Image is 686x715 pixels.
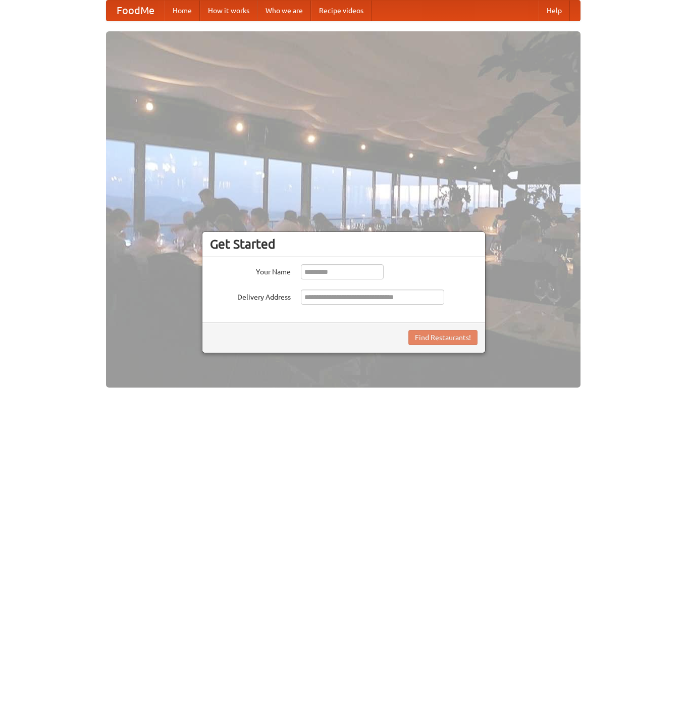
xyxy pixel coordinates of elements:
[257,1,311,21] a: Who we are
[200,1,257,21] a: How it works
[210,236,478,252] h3: Get Started
[408,330,478,345] button: Find Restaurants!
[107,1,165,21] a: FoodMe
[539,1,570,21] a: Help
[210,290,291,302] label: Delivery Address
[210,264,291,277] label: Your Name
[165,1,200,21] a: Home
[311,1,372,21] a: Recipe videos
